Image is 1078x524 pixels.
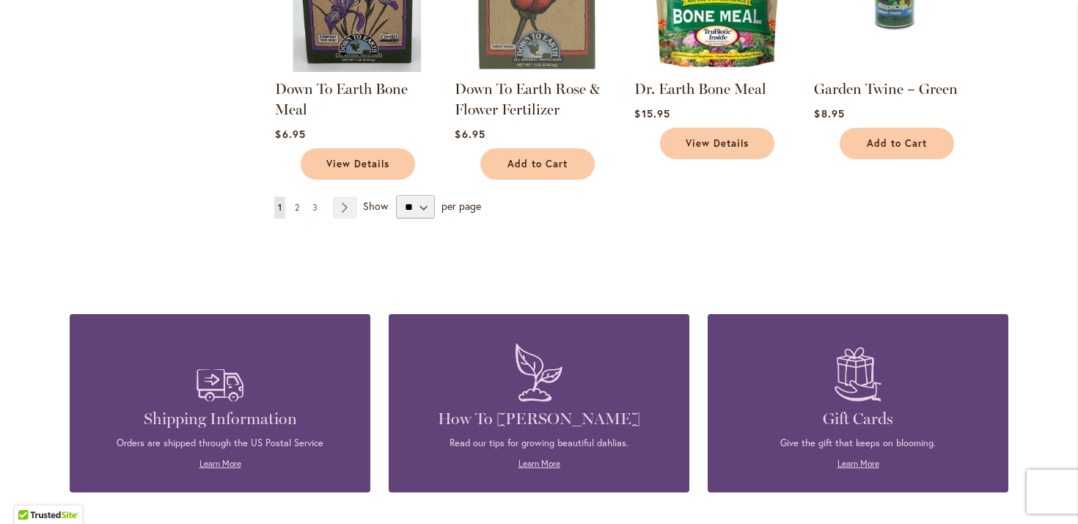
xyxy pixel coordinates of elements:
h4: How To [PERSON_NAME] [411,409,667,429]
span: 2 [295,202,299,213]
a: Learn More [199,458,241,469]
span: View Details [326,158,389,170]
a: 3 [309,197,321,219]
p: Read our tips for growing beautiful dahlias. [411,437,667,450]
a: Garden Twine – Green [814,80,958,98]
a: 2 [291,197,303,219]
span: Add to Cart [867,137,927,150]
span: View Details [686,137,749,150]
a: Down To Earth Bone Meal [275,61,439,75]
button: Add to Cart [840,128,954,159]
a: Learn More [518,458,560,469]
a: View Details [301,148,415,180]
a: Down To Earth Rose & Flower Fertilizer [455,61,618,75]
h4: Gift Cards [730,409,986,429]
h4: Shipping Information [92,409,348,429]
a: Garden Twine – Green [814,61,978,75]
span: 1 [278,202,282,213]
a: View Details [660,128,774,159]
a: Dr. Earth Bone Meal [634,80,766,98]
span: per page [441,199,481,213]
a: Dr. Earth Bone Meal [634,61,798,75]
iframe: Launch Accessibility Center [11,472,52,513]
p: Give the gift that keeps on blooming. [730,437,986,450]
span: $8.95 [814,106,844,120]
button: Add to Cart [480,148,595,180]
p: Orders are shipped through the US Postal Service [92,437,348,450]
span: $6.95 [455,127,485,141]
a: Down To Earth Rose & Flower Fertilizer [455,80,601,118]
span: Show [363,199,388,213]
span: 3 [312,202,318,213]
span: Add to Cart [507,158,568,170]
span: $6.95 [275,127,305,141]
a: Learn More [837,458,879,469]
a: Down To Earth Bone Meal [275,80,408,118]
span: $15.95 [634,106,670,120]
